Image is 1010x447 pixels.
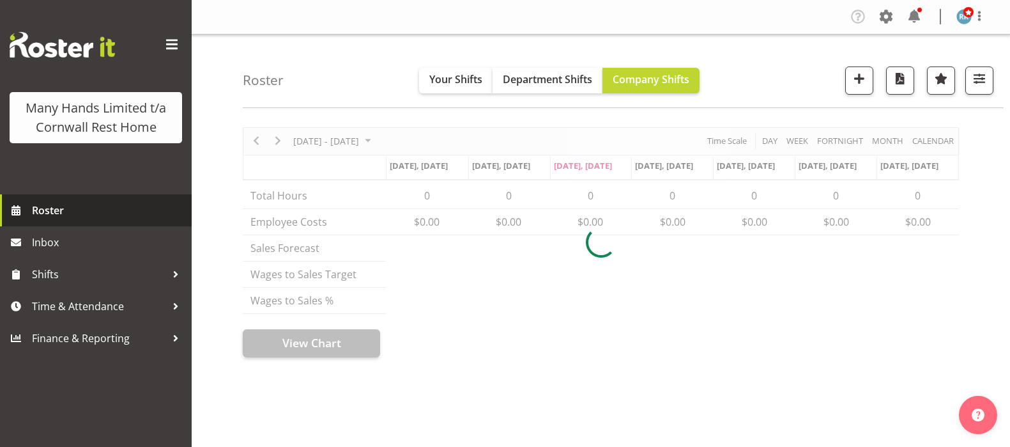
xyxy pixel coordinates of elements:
[886,67,914,95] button: Download a PDF of the roster according to the set date range.
[493,68,602,93] button: Department Shifts
[32,329,166,348] span: Finance & Reporting
[32,233,185,252] span: Inbox
[22,98,169,137] div: Many Hands Limited t/a Cornwall Rest Home
[243,73,284,88] h4: Roster
[419,68,493,93] button: Your Shifts
[965,67,993,95] button: Filter Shifts
[845,67,873,95] button: Add a new shift
[10,32,115,58] img: Rosterit website logo
[956,9,972,24] img: reece-rhind280.jpg
[927,67,955,95] button: Highlight an important date within the roster.
[429,72,482,86] span: Your Shifts
[32,265,166,284] span: Shifts
[602,68,700,93] button: Company Shifts
[613,72,689,86] span: Company Shifts
[32,297,166,316] span: Time & Attendance
[503,72,592,86] span: Department Shifts
[972,409,984,421] img: help-xxl-2.png
[32,201,185,220] span: Roster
